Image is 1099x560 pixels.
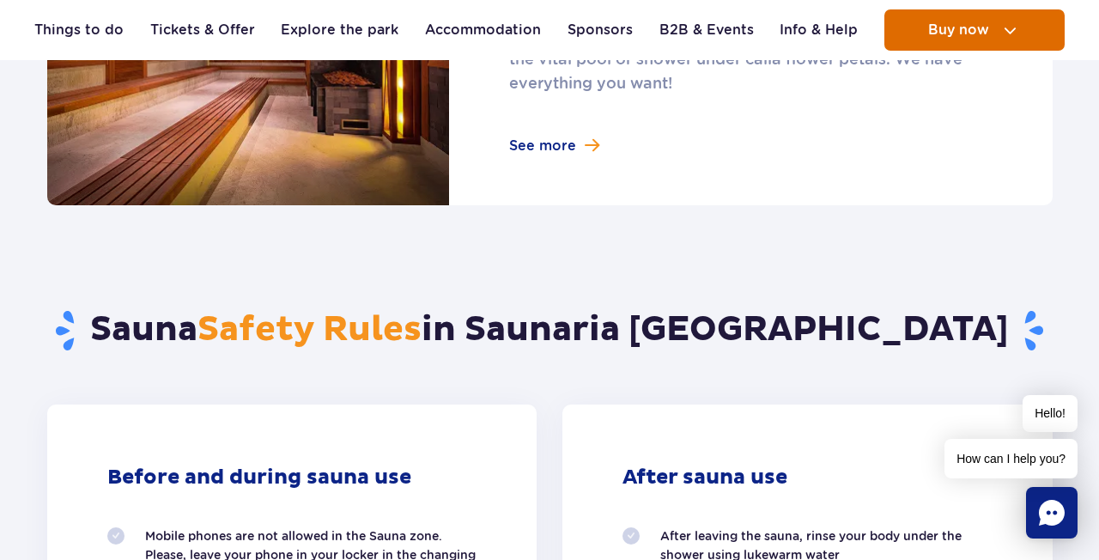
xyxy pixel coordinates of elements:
div: Chat [1026,487,1078,539]
a: Tickets & Offer [150,9,255,51]
span: Safety Rules [197,308,422,351]
button: Buy now [884,9,1065,51]
span: Hello! [1023,395,1078,432]
a: Explore the park [281,9,398,51]
span: Buy now [928,22,989,38]
h3: Before and during sauna use [107,465,477,490]
span: How can I help you? [944,439,1078,478]
a: B2B & Events [659,9,754,51]
h3: After sauna use [622,465,993,490]
a: Sponsors [568,9,633,51]
a: Accommodation [425,9,541,51]
h2: Sauna in Saunaria [GEOGRAPHIC_DATA] [47,308,1053,353]
a: Things to do [34,9,124,51]
a: Info & Help [780,9,858,51]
